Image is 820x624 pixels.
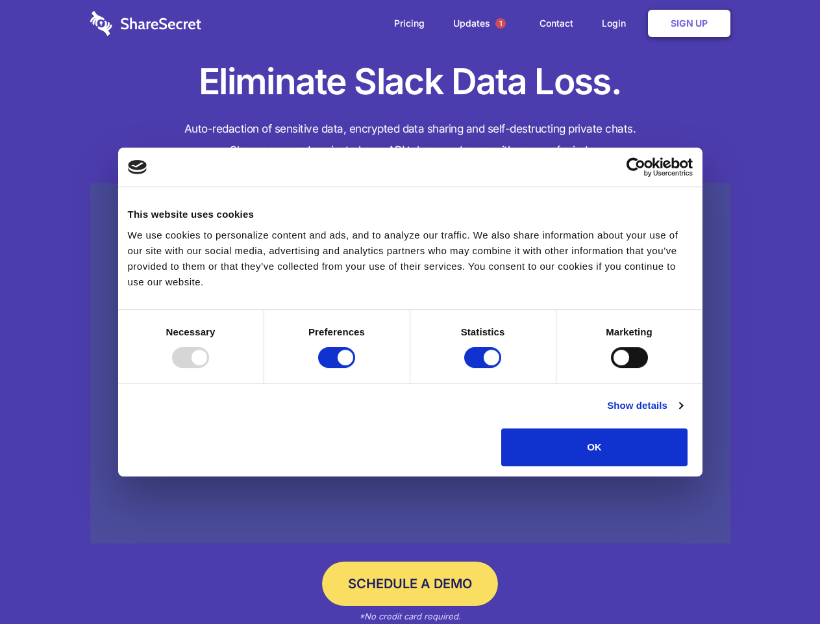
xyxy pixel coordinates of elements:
a: Sign Up [648,10,730,37]
em: *No credit card required. [359,611,461,621]
a: Schedule a Demo [322,562,498,606]
div: This website uses cookies [128,207,693,222]
strong: Statistics [461,326,505,337]
img: logo-wordmark-white-trans-d4663122ce5f474addd5e946df7df03e33cb6a1c49d2221995e7729f52c070b2.svg [90,11,201,36]
div: We use cookies to personalize content and ads, and to analyze our traffic. We also share informat... [128,227,693,290]
a: Login [589,3,645,44]
strong: Marketing [606,326,652,337]
h4: Auto-redaction of sensitive data, encrypted data sharing and self-destructing private chats. Shar... [90,118,730,161]
span: 1 [495,18,506,29]
h1: Eliminate Slack Data Loss. [90,58,730,105]
a: Usercentrics Cookiebot - opens in a new window [579,157,693,177]
strong: Necessary [166,326,216,337]
a: Wistia video thumbnail [90,183,730,544]
button: OK [501,428,688,466]
img: logo [128,160,147,174]
a: Contact [527,3,586,44]
strong: Preferences [308,326,365,337]
a: Show details [607,398,682,413]
a: Pricing [381,3,438,44]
